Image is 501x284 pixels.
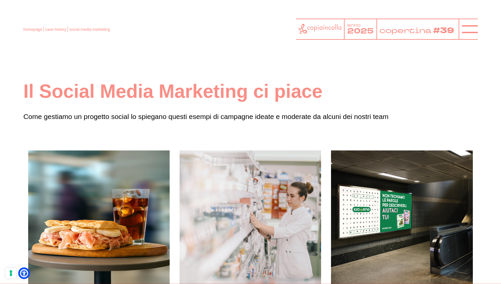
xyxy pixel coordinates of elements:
a: homepage [23,27,42,32]
a: case history [45,27,66,32]
a: social media marketing [69,27,110,32]
tspan: anno [347,23,361,28]
p: Come gestiamo un progetto social lo spiegano questi esempi di campagne ideate e moderate da alcun... [23,111,477,122]
a: Open Accessibility Menu [20,269,28,277]
tspan: #39 [434,25,456,36]
button: Le tue preferenze relative al consenso per le tecnologie di tracciamento [5,267,17,279]
h1: Il Social Media Marketing ci piace [23,80,477,103]
tspan: copertina [379,25,432,35]
tspan: 2025 [347,26,373,36]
